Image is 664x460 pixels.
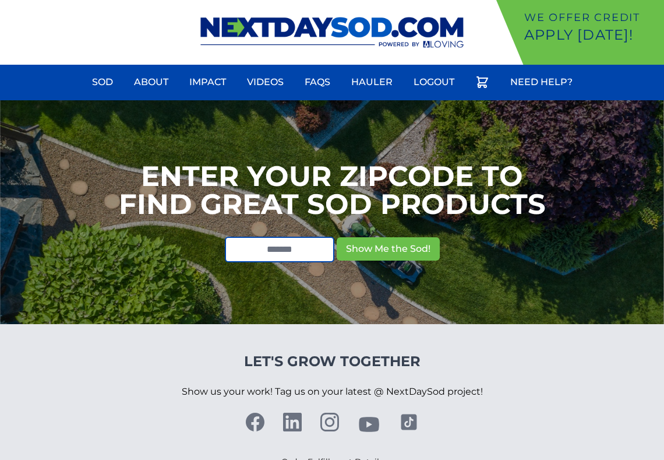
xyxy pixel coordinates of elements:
[182,68,233,96] a: Impact
[344,68,400,96] a: Hauler
[127,68,175,96] a: About
[524,26,659,44] p: Apply [DATE]!
[524,9,659,26] p: We offer Credit
[240,68,291,96] a: Videos
[182,371,483,413] p: Show us your work! Tag us on your latest @ NextDaySod project!
[337,237,440,261] button: Show Me the Sod!
[503,68,580,96] a: Need Help?
[182,352,483,371] h4: Let's Grow Together
[298,68,337,96] a: FAQs
[85,68,120,96] a: Sod
[407,68,461,96] a: Logout
[119,162,546,218] h1: Enter your Zipcode to Find Great Sod Products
